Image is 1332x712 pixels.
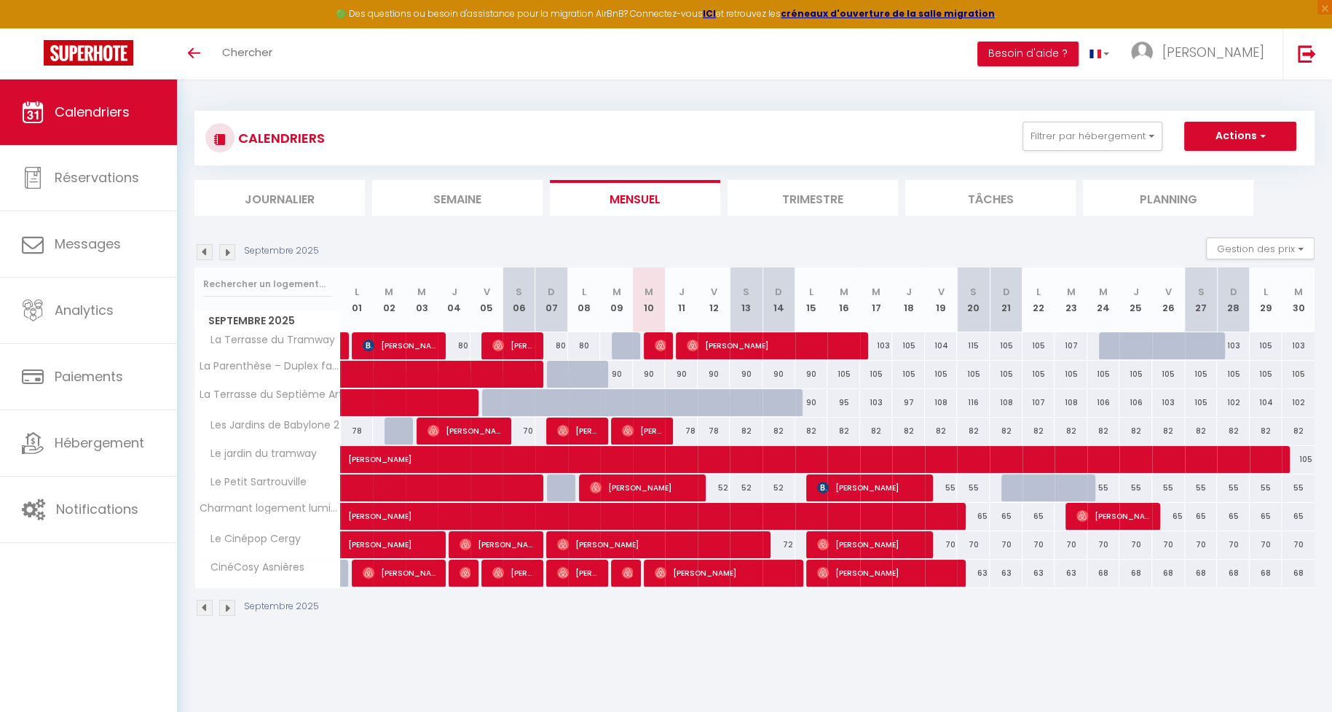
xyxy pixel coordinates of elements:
[355,285,359,299] abbr: L
[1055,560,1087,587] div: 63
[762,474,795,501] div: 52
[460,531,536,558] span: [PERSON_NAME]
[1119,531,1152,558] div: 70
[12,6,55,50] button: Ouvrir le widget de chat LiveChat
[990,503,1022,530] div: 65
[1197,285,1204,299] abbr: S
[1087,560,1120,587] div: 68
[1206,238,1315,259] button: Gestion des prix
[730,361,762,388] div: 90
[817,474,926,501] span: [PERSON_NAME]
[1184,122,1296,151] button: Actions
[892,332,925,359] div: 105
[957,560,990,587] div: 63
[1022,560,1055,587] div: 63
[817,559,959,587] span: [PERSON_NAME]
[860,332,893,359] div: 103
[427,417,504,445] span: [PERSON_NAME]
[698,474,730,501] div: 52
[341,418,374,445] div: 78
[1055,531,1087,558] div: 70
[633,361,666,388] div: 90
[957,531,990,558] div: 70
[568,332,601,359] div: 80
[781,7,995,20] strong: créneaux d'ouverture de la salle migration
[1120,28,1282,79] a: ... [PERSON_NAME]
[1067,285,1076,299] abbr: M
[665,418,698,445] div: 78
[698,267,730,332] th: 12
[55,235,121,253] span: Messages
[1022,122,1162,151] button: Filtrer par hébergement
[516,285,522,299] abbr: S
[1185,389,1218,416] div: 105
[990,560,1022,587] div: 63
[197,389,343,400] span: La Terrasse du Septième Art
[195,310,340,332] span: Septembre 2025
[1055,332,1087,359] div: 107
[990,389,1022,416] div: 108
[925,267,958,332] th: 19
[373,267,406,332] th: 02
[892,418,925,445] div: 82
[665,267,698,332] th: 11
[341,503,374,531] a: [PERSON_NAME]
[1250,389,1282,416] div: 104
[341,446,374,474] a: [PERSON_NAME]
[827,267,860,332] th: 16
[762,531,795,558] div: 72
[1185,531,1218,558] div: 70
[925,389,958,416] div: 108
[438,267,470,332] th: 04
[557,531,765,558] span: [PERSON_NAME]
[492,332,536,359] span: [PERSON_NAME]
[197,418,343,434] span: Les Jardins de Babylone 2
[762,418,795,445] div: 82
[655,559,797,587] span: [PERSON_NAME]
[1217,332,1250,359] div: 103
[1282,503,1315,530] div: 65
[1152,389,1185,416] div: 103
[535,267,568,332] th: 07
[775,285,782,299] abbr: D
[44,40,133,66] img: Super Booking
[860,389,893,416] div: 103
[348,495,985,523] span: [PERSON_NAME]
[417,285,426,299] abbr: M
[1217,531,1250,558] div: 70
[730,474,762,501] div: 52
[687,332,862,359] span: [PERSON_NAME]
[1119,389,1152,416] div: 106
[244,244,319,258] p: Septembre 2025
[905,180,1076,216] li: Tâches
[244,600,319,614] p: Septembre 2025
[872,285,880,299] abbr: M
[363,559,439,587] span: [PERSON_NAME]
[197,474,310,490] span: Le Petit Sartrouville
[1270,646,1321,701] iframe: Chat
[743,285,749,299] abbr: S
[503,418,535,445] div: 70
[925,418,958,445] div: 82
[197,503,343,514] span: Charmant logement lumineux - [GEOGRAPHIC_DATA]
[925,474,958,501] div: 55
[938,285,945,299] abbr: V
[827,361,860,388] div: 105
[1119,267,1152,332] th: 25
[665,361,698,388] div: 90
[197,560,308,576] span: CinéCosy Asnières
[655,332,666,359] span: [PERSON_NAME]
[1264,285,1268,299] abbr: L
[827,418,860,445] div: 82
[925,332,958,359] div: 104
[622,559,633,587] span: [PERSON_NAME]
[1162,43,1264,61] span: [PERSON_NAME]
[1282,418,1315,445] div: 82
[55,367,123,386] span: Paiements
[438,332,470,359] div: 80
[341,531,374,559] a: [PERSON_NAME]
[1250,361,1282,388] div: 105
[892,361,925,388] div: 105
[460,559,470,587] span: [PERSON_NAME]
[1076,502,1153,530] span: [PERSON_NAME]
